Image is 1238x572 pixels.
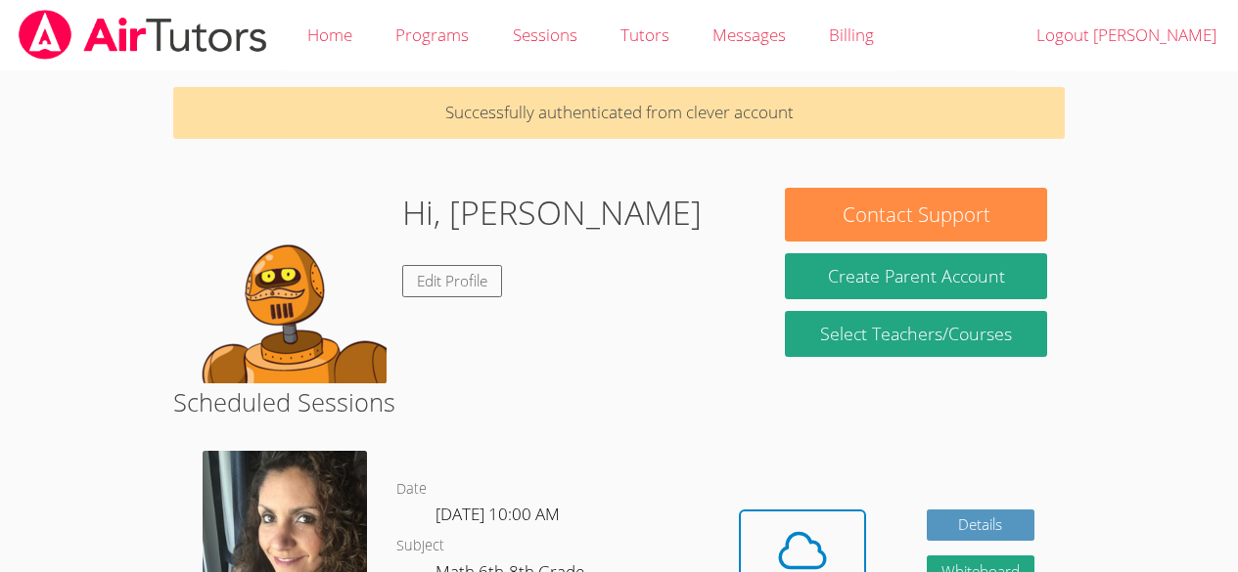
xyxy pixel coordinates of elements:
span: [DATE] 10:00 AM [436,503,560,525]
span: Messages [712,23,786,46]
dt: Date [396,477,427,502]
button: Contact Support [785,188,1046,242]
p: Successfully authenticated from clever account [173,87,1065,139]
img: airtutors_banner-c4298cdbf04f3fff15de1276eac7730deb9818008684d7c2e4769d2f7ddbe033.png [17,10,269,60]
a: Edit Profile [402,265,502,297]
dt: Subject [396,534,444,558]
a: Select Teachers/Courses [785,311,1046,357]
a: Details [927,509,1034,542]
button: Create Parent Account [785,253,1046,299]
h1: Hi, [PERSON_NAME] [402,188,702,238]
img: default.png [191,188,387,383]
h2: Scheduled Sessions [173,383,1065,420]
